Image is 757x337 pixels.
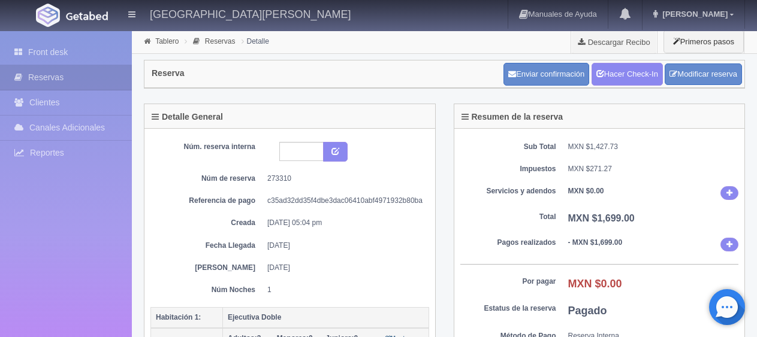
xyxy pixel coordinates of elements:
[462,113,563,122] h4: Resumen de la reserva
[267,196,420,206] dd: c35ad32dd35f4dbe3dac06410abf4971932b80ba
[239,35,272,47] li: Detalle
[155,37,179,45] a: Tablero
[665,63,742,86] a: Modificar reserva
[460,142,556,152] dt: Sub Total
[568,164,739,174] dd: MXN $271.27
[571,30,657,54] a: Descargar Recibo
[159,285,255,295] dt: Núm Noches
[663,30,744,53] button: Primeros pasos
[159,174,255,184] dt: Núm de reserva
[159,142,255,152] dt: Núm. reserva interna
[150,6,351,21] h4: [GEOGRAPHIC_DATA][PERSON_NAME]
[267,174,420,184] dd: 273310
[267,285,420,295] dd: 1
[568,213,635,223] b: MXN $1,699.00
[568,187,604,195] b: MXN $0.00
[152,113,223,122] h4: Detalle General
[568,142,739,152] dd: MXN $1,427.73
[460,238,556,248] dt: Pagos realizados
[267,241,420,251] dd: [DATE]
[159,196,255,206] dt: Referencia de pago
[267,218,420,228] dd: [DATE] 05:04 pm
[659,10,728,19] span: [PERSON_NAME]
[568,238,623,247] b: - MXN $1,699.00
[156,313,201,321] b: Habitación 1:
[460,186,556,196] dt: Servicios y adendos
[66,11,108,20] img: Getabed
[223,307,429,328] th: Ejecutiva Doble
[568,278,622,290] b: MXN $0.00
[159,241,255,251] dt: Fecha Llegada
[267,263,420,273] dd: [DATE]
[205,37,236,45] a: Reservas
[460,277,556,287] dt: Por pagar
[460,164,556,174] dt: Impuestos
[152,69,185,78] h4: Reserva
[503,63,589,86] button: Enviar confirmación
[568,305,607,317] b: Pagado
[592,63,663,86] a: Hacer Check-In
[159,218,255,228] dt: Creada
[36,4,60,27] img: Getabed
[460,212,556,222] dt: Total
[460,303,556,314] dt: Estatus de la reserva
[159,263,255,273] dt: [PERSON_NAME]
